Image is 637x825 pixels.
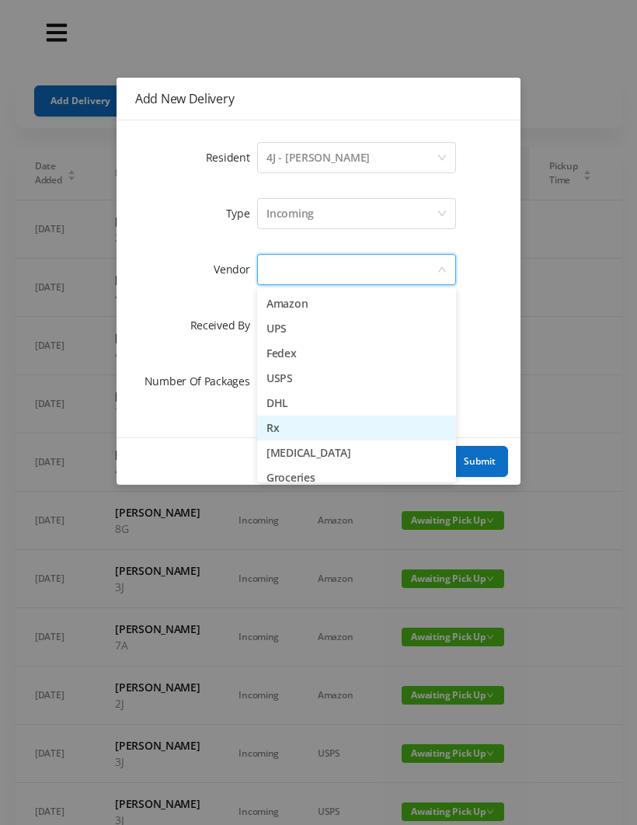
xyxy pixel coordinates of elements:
[257,465,456,490] li: Groceries
[257,416,456,440] li: Rx
[437,265,447,276] i: icon: down
[257,291,456,316] li: Amazon
[437,153,447,164] i: icon: down
[214,262,257,277] label: Vendor
[190,318,258,332] label: Received By
[266,199,314,228] div: Incoming
[266,143,370,172] div: 4J - Lia Inoapimentel
[226,206,258,221] label: Type
[135,139,502,400] form: Add New Delivery
[257,440,456,465] li: [MEDICAL_DATA]
[206,150,258,165] label: Resident
[437,209,447,220] i: icon: down
[257,316,456,341] li: UPS
[451,446,508,477] button: Submit
[257,391,456,416] li: DHL
[257,341,456,366] li: Fedex
[135,90,502,107] div: Add New Delivery
[144,374,258,388] label: Number Of Packages
[257,366,456,391] li: USPS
